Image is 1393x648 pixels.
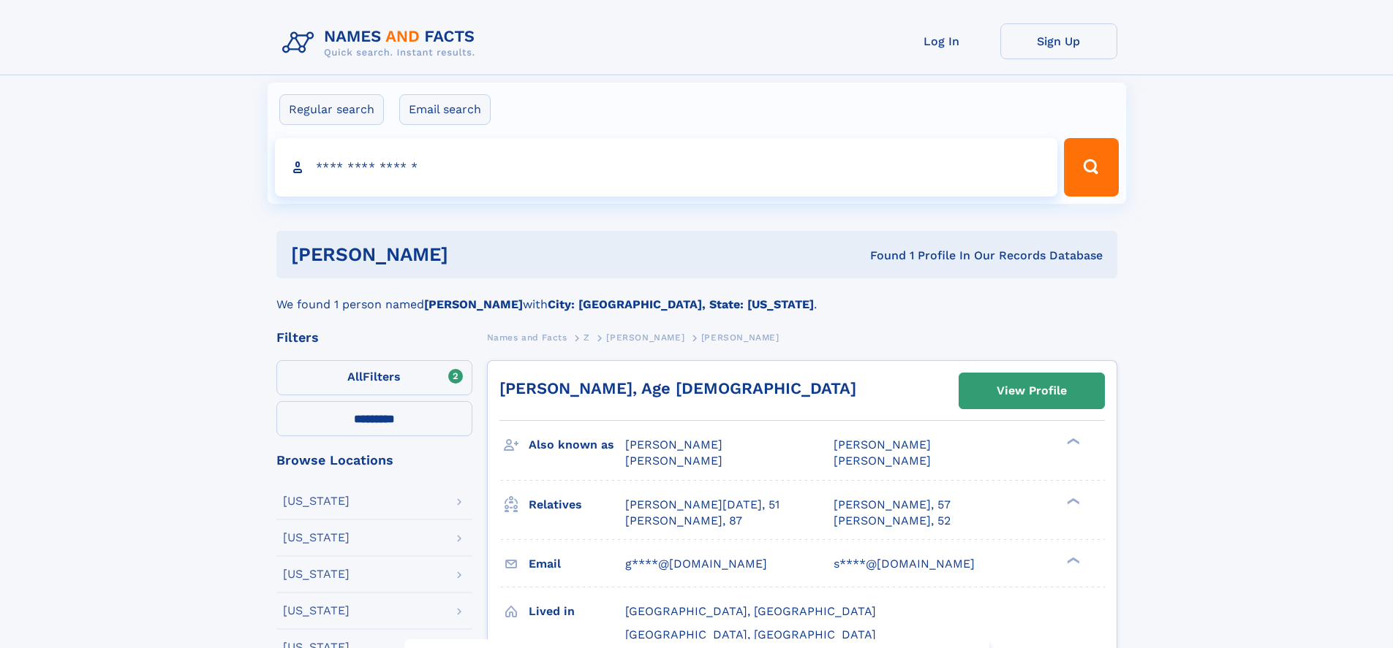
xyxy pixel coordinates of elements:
span: All [347,370,363,384]
img: Logo Names and Facts [276,23,487,63]
span: [PERSON_NAME] [701,332,779,343]
b: [PERSON_NAME] [424,297,523,311]
h3: Lived in [529,599,625,624]
div: ❯ [1063,555,1081,565]
a: Log In [883,23,1000,59]
button: Search Button [1064,138,1118,197]
div: [US_STATE] [283,605,350,617]
h3: Also known as [529,432,625,457]
b: City: [GEOGRAPHIC_DATA], State: [US_STATE] [548,297,814,311]
a: [PERSON_NAME] [606,328,684,346]
span: [PERSON_NAME] [625,438,722,451]
a: View Profile [959,373,1104,408]
h3: Relatives [529,492,625,517]
span: [PERSON_NAME] [606,332,684,343]
h1: [PERSON_NAME] [291,245,660,264]
label: Filters [276,360,472,395]
div: Browse Locations [276,454,472,467]
a: [PERSON_NAME], 57 [834,497,951,513]
span: [PERSON_NAME] [834,454,931,468]
span: Z [584,332,590,343]
span: [PERSON_NAME] [834,438,931,451]
a: [PERSON_NAME], Age [DEMOGRAPHIC_DATA] [499,379,856,397]
div: ❯ [1063,437,1081,446]
a: [PERSON_NAME][DATE], 51 [625,497,779,513]
div: We found 1 person named with . [276,278,1117,313]
label: Regular search [279,94,384,125]
div: [US_STATE] [283,568,350,580]
a: [PERSON_NAME], 52 [834,513,951,529]
label: Email search [399,94,491,125]
span: [PERSON_NAME] [625,454,722,468]
a: [PERSON_NAME], 87 [625,513,742,529]
span: [GEOGRAPHIC_DATA], [GEOGRAPHIC_DATA] [625,604,876,618]
input: search input [275,138,1058,197]
div: Filters [276,331,472,344]
h3: Email [529,552,625,576]
div: ❯ [1063,496,1081,506]
span: [GEOGRAPHIC_DATA], [GEOGRAPHIC_DATA] [625,628,876,641]
div: [US_STATE] [283,532,350,544]
a: Sign Up [1000,23,1117,59]
div: Found 1 Profile In Our Records Database [659,248,1103,264]
div: View Profile [997,374,1067,408]
a: Z [584,328,590,346]
a: Names and Facts [487,328,567,346]
div: [US_STATE] [283,495,350,507]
